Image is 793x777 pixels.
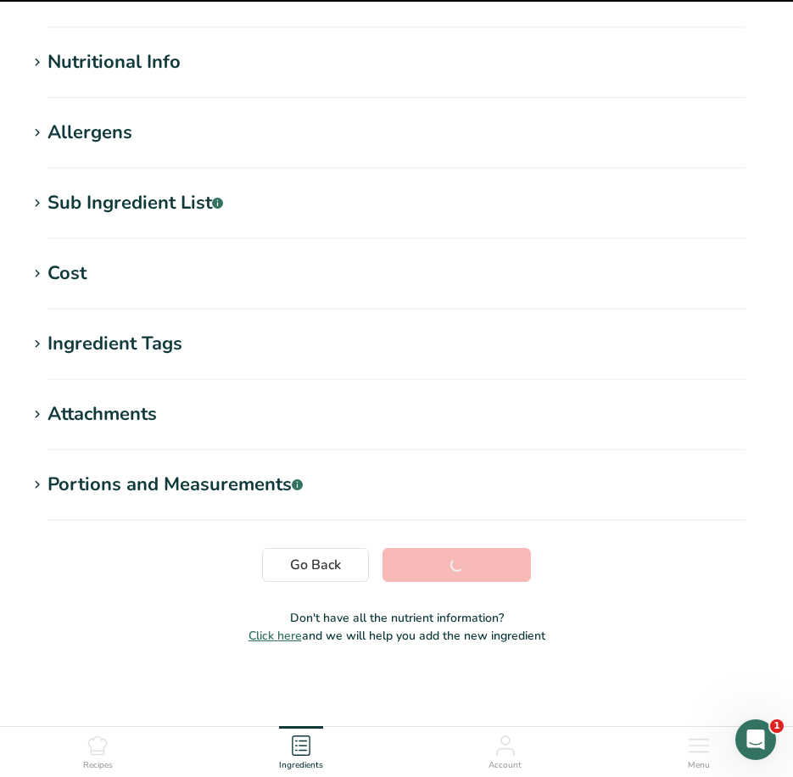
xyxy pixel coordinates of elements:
[262,548,369,582] button: Go Back
[489,727,522,773] a: Account
[279,727,323,773] a: Ingredients
[47,189,223,217] div: Sub Ingredient List
[688,759,710,772] span: Menu
[279,759,323,772] span: Ingredients
[27,627,766,645] p: and we will help you add the new ingredient
[47,330,182,358] div: Ingredient Tags
[47,471,303,499] div: Portions and Measurements
[249,628,302,644] span: Click here
[47,260,87,288] div: Cost
[489,759,522,772] span: Account
[47,48,181,76] div: Nutritional Info
[47,119,132,147] div: Allergens
[290,555,341,575] span: Go Back
[83,759,113,772] span: Recipes
[735,719,776,760] iframe: Intercom live chat
[83,727,113,773] a: Recipes
[47,400,157,428] div: Attachments
[770,719,784,733] span: 1
[27,609,766,627] p: Don't have all the nutrient information?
